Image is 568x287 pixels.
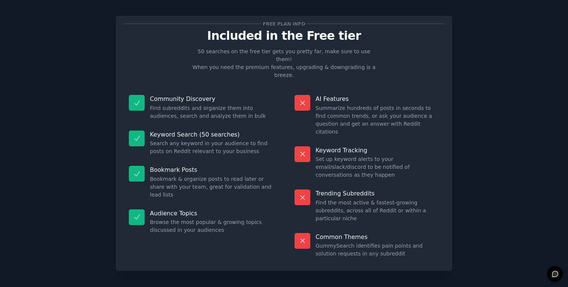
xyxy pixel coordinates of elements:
p: Audience Topics [150,209,273,217]
p: Included in the Free tier [124,29,444,42]
dd: Bookmark & organize posts to read later or share with your team, great for validation and lead lists [150,175,273,199]
p: AI Features [316,95,439,103]
p: Trending Subreddits [316,189,439,197]
p: Community Discovery [150,95,273,103]
dd: Find subreddits and organize them into audiences, search and analyze them in bulk [150,104,273,120]
dd: Set up keyword alerts to your email/slack/discord to be notified of conversations as they happen [316,155,439,179]
p: Keyword Search (50 searches) [150,131,273,138]
dd: Browse the most popular & growing topics discussed in your audiences [150,218,273,234]
p: Keyword Tracking [316,146,439,154]
dd: Find the most active & fastest-growing subreddits, across all of Reddit or within a particular niche [316,199,439,222]
p: 50 searches on the free tier gets you pretty far, make sure to use them! When you need the premiu... [189,48,379,79]
span: Free plan info [261,20,307,28]
p: Common Themes [316,233,439,241]
dd: Summarize hundreds of posts in seconds to find common trends, or ask your audience a question and... [316,104,439,136]
dd: GummySearch identifies pain points and solution requests in any subreddit [316,242,439,258]
dd: Search any keyword in your audience to find posts on Reddit relevant to your business [150,140,273,155]
p: Bookmark Posts [150,166,273,174]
